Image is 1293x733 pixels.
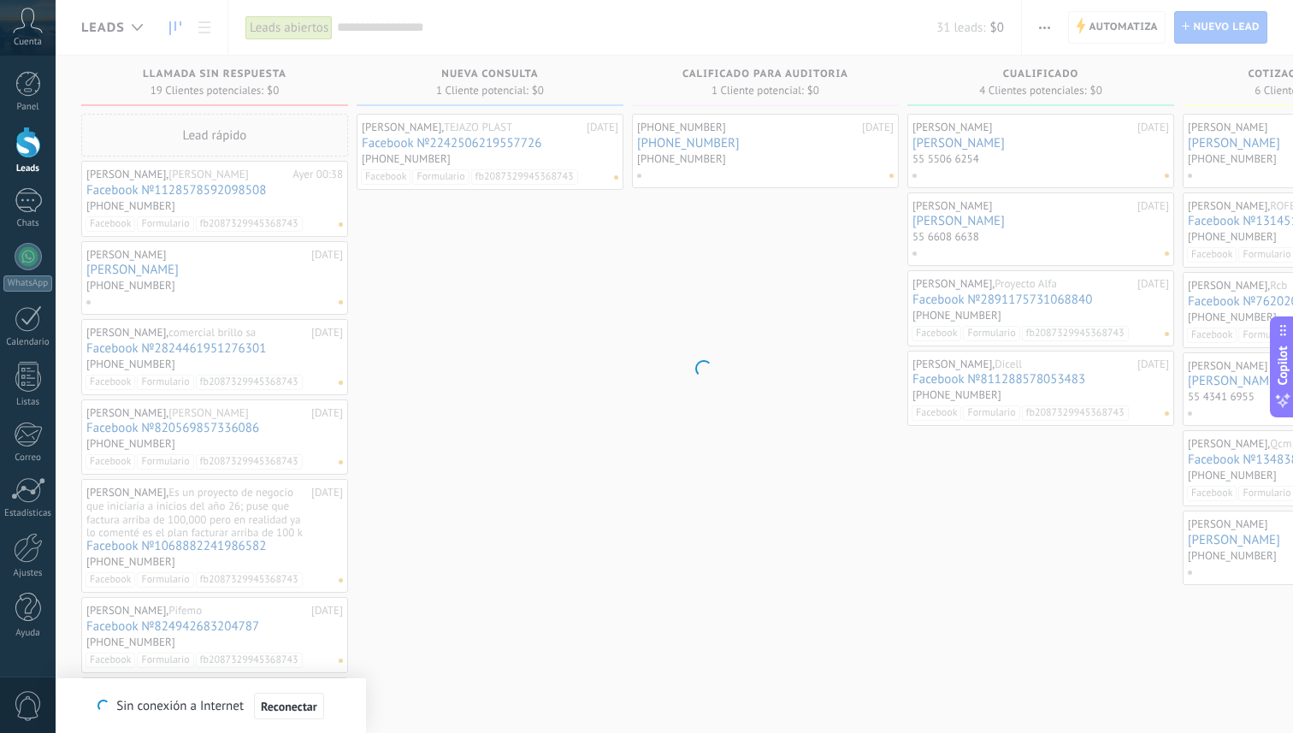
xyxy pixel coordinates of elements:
[3,337,53,348] div: Calendario
[3,218,53,229] div: Chats
[14,37,42,48] span: Cuenta
[97,692,323,720] div: Sin conexión a Internet
[3,102,53,113] div: Panel
[3,275,52,292] div: WhatsApp
[3,508,53,519] div: Estadísticas
[1274,346,1291,385] span: Copilot
[3,568,53,579] div: Ajustes
[261,700,317,712] span: Reconectar
[3,452,53,464] div: Correo
[3,163,53,174] div: Leads
[3,397,53,408] div: Listas
[3,628,53,639] div: Ayuda
[254,693,324,720] button: Reconectar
